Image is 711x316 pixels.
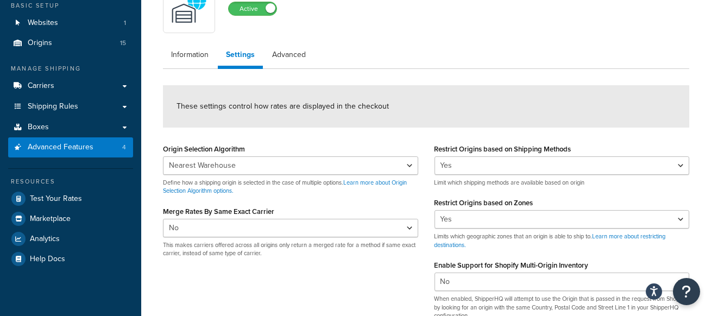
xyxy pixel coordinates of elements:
[8,97,133,117] a: Shipping Rules
[30,235,60,244] span: Analytics
[8,117,133,137] a: Boxes
[8,189,133,208] a: Test Your Rates
[435,199,533,207] label: Restrict Origins based on Zones
[218,44,263,69] a: Settings
[163,178,407,195] a: Learn more about Origin Selection Algorithm options.
[28,18,58,28] span: Websites
[435,261,589,269] label: Enable Support for Shopify Multi-Origin Inventory
[8,209,133,229] a: Marketplace
[8,229,133,249] a: Analytics
[8,137,133,157] a: Advanced Features4
[8,33,133,53] li: Origins
[163,207,274,216] label: Merge Rates By Same Exact Carrier
[30,214,71,224] span: Marketplace
[163,145,245,153] label: Origin Selection Algorithm
[28,143,93,152] span: Advanced Features
[120,39,126,48] span: 15
[8,13,133,33] a: Websites1
[435,179,690,187] p: Limit which shipping methods are available based on origin
[28,81,54,91] span: Carriers
[264,44,314,66] a: Advanced
[28,123,49,132] span: Boxes
[163,44,217,66] a: Information
[122,143,126,152] span: 4
[435,232,666,249] a: Learn more about restricting destinations.
[8,76,133,96] a: Carriers
[8,64,133,73] div: Manage Shipping
[124,18,126,28] span: 1
[229,2,276,15] label: Active
[435,232,690,249] p: Limits which geographic zones that an origin is able to ship to.
[8,177,133,186] div: Resources
[163,241,418,258] p: This makes carriers offered across all origins only return a merged rate for a method if same exa...
[8,137,133,157] li: Advanced Features
[177,100,389,112] span: These settings control how rates are displayed in the checkout
[30,194,82,204] span: Test Your Rates
[163,179,418,195] p: Define how a shipping origin is selected in the case of multiple options.
[28,102,78,111] span: Shipping Rules
[673,278,700,305] button: Open Resource Center
[8,33,133,53] a: Origins15
[8,1,133,10] div: Basic Setup
[8,249,133,269] a: Help Docs
[28,39,52,48] span: Origins
[30,255,65,264] span: Help Docs
[435,145,571,153] label: Restrict Origins based on Shipping Methods
[8,13,133,33] li: Websites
